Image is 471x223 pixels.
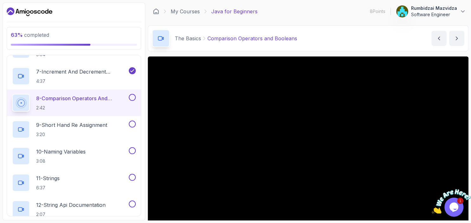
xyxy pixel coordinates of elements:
[432,183,471,213] iframe: chat widget
[431,31,447,46] button: previous content
[396,5,466,18] button: user profile imageRumbidzai MazvidzaSoftware Engineer
[449,31,464,46] button: next content
[411,11,457,18] p: Software Engineer
[36,201,106,209] p: 12 - String Api Documentation
[36,158,86,164] p: 3:08
[11,32,23,38] span: 63 %
[36,185,60,191] p: 6:37
[411,5,457,11] p: Rumbidzai Mazvidza
[396,5,408,17] img: user profile image
[211,8,258,15] p: Java for Beginners
[12,67,136,85] button: 7-Increment And Decrement Operators4:37
[171,8,200,15] a: My Courses
[12,94,136,112] button: 8-Comparison Operators and Booleans2:42
[7,7,52,17] a: Dashboard
[12,147,136,165] button: 10-Naming Variables3:08
[36,78,128,84] p: 4:37
[207,35,297,42] p: Comparison Operators and Booleans
[36,121,107,129] p: 9 - Short Hand Re Assignment
[36,68,128,75] p: 7 - Increment And Decrement Operators
[36,95,128,102] p: 8 - Comparison Operators and Booleans
[36,148,86,155] p: 10 - Naming Variables
[175,35,201,42] p: The Basics
[12,200,136,218] button: 12-String Api Documentation2:07
[11,32,49,38] span: completed
[36,131,107,138] p: 3:20
[153,8,159,15] a: Dashboard
[36,174,60,182] p: 11 - Strings
[370,8,385,15] p: 8 Points
[12,174,136,192] button: 11-Strings6:37
[12,121,136,138] button: 9-Short Hand Re Assignment3:20
[36,105,128,111] p: 2:42
[36,211,106,218] p: 2:07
